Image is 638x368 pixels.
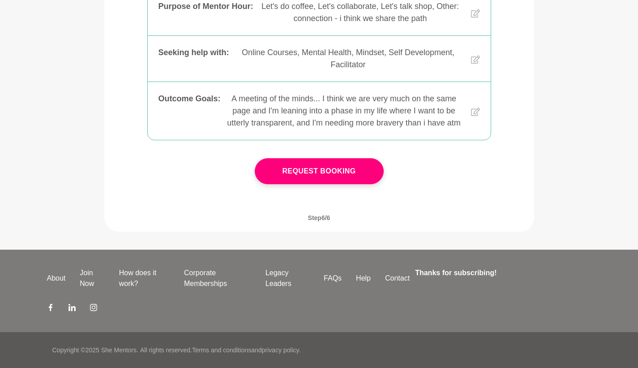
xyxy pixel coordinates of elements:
[258,268,317,289] a: Legacy Leaders
[233,47,464,71] div: Online Courses, Mental Health, Mindset, Self Development, Facilitator
[378,273,417,284] a: Contact
[69,303,76,314] a: LinkedIn
[140,346,300,355] p: All rights reserved. and .
[52,346,138,355] p: Copyright © 2025 She Mentors .
[90,303,97,314] a: Instagram
[158,0,253,25] div: Purpose of Mentor Hour :
[415,268,586,278] h4: Thanks for subscribing!
[47,303,54,314] a: Facebook
[112,268,177,289] a: How does it work?
[158,47,229,71] div: Seeking help with :
[262,346,299,354] a: privacy policy
[297,204,341,232] span: Step 6 / 6
[257,0,464,25] div: Let's do coffee, Let's collaborate, Let's talk shop, Other: connection - i think we share the path
[224,93,464,129] div: A meeting of the minds... I think we are very much on the same page and I'm leaning into a phase ...
[177,268,258,289] a: Corporate Memberships
[317,273,349,284] a: FAQs
[255,158,384,184] button: Request Booking
[349,273,378,284] a: Help
[40,273,73,284] a: About
[73,268,111,289] a: Join Now
[192,346,251,354] a: Terms and conditions
[158,93,221,129] div: Outcome Goals :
